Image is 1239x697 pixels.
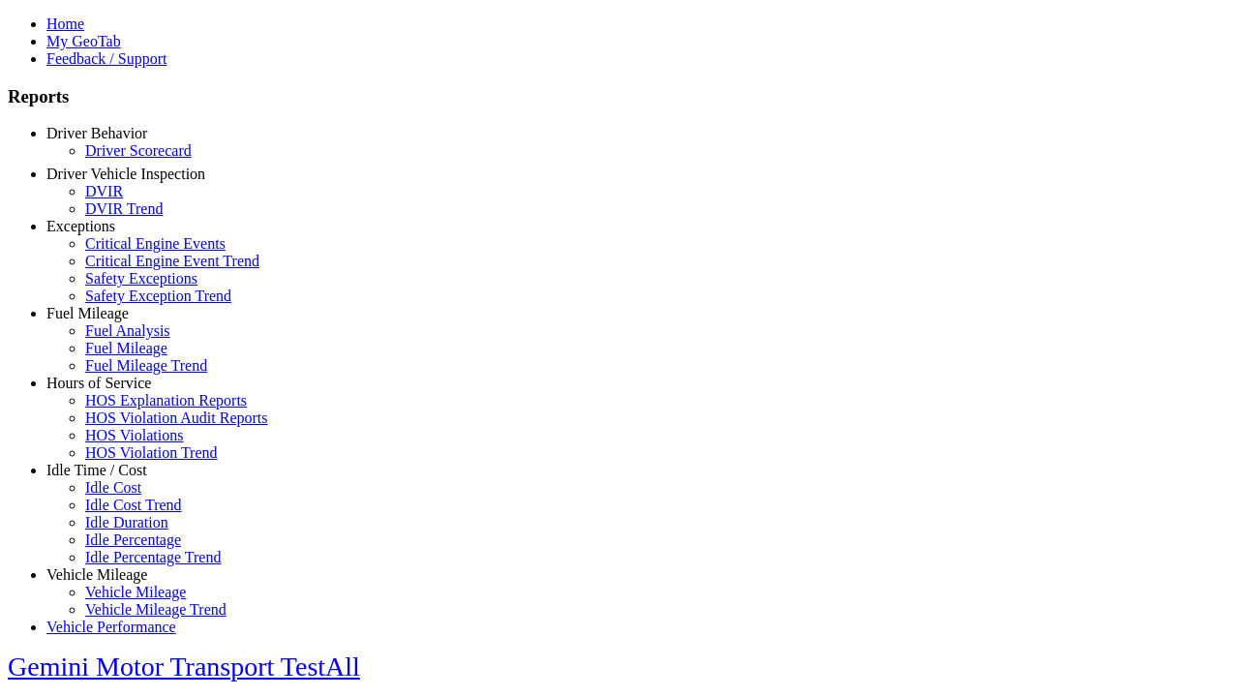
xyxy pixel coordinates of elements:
a: Idle Cost [85,479,141,496]
a: Feedback / Support [46,50,166,67]
a: HOS Violations [85,427,183,443]
a: Hours of Service [46,375,151,391]
a: Idle Percentage Trend [85,549,221,565]
a: DVIR Trend [85,200,163,217]
a: Gemini Motor Transport TestAll [8,652,360,682]
a: Idle Time / Cost [46,462,147,478]
a: Vehicle Mileage Trend [85,601,227,618]
a: Critical Engine Event Trend [85,253,259,269]
a: Vehicle Mileage [85,584,186,600]
a: Fuel Mileage [46,305,129,321]
a: Driver Vehicle Inspection [46,166,205,182]
a: HOS Violation Audit Reports [85,409,268,426]
a: Home [46,15,84,32]
a: Safety Exceptions [85,270,197,287]
a: Fuel Analysis [85,322,170,339]
a: Vehicle Performance [46,619,176,635]
a: HOS Explanation Reports [85,392,247,409]
a: Idle Percentage [85,531,181,548]
a: HOS Violation Trend [85,444,218,461]
a: Vehicle Mileage [46,566,147,583]
a: Idle Cost Trend [85,497,182,513]
a: Fuel Mileage [85,340,167,356]
a: Critical Engine Events [85,235,226,252]
a: DVIR [85,183,123,199]
a: Fuel Mileage Trend [85,357,207,374]
a: Driver Behavior [46,125,147,141]
a: Exceptions [46,218,115,234]
a: My GeoTab [46,33,121,49]
h3: Reports [8,86,1231,107]
a: Idle Duration [85,514,168,530]
a: Driver Scorecard [85,142,192,159]
a: Safety Exception Trend [85,288,231,304]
